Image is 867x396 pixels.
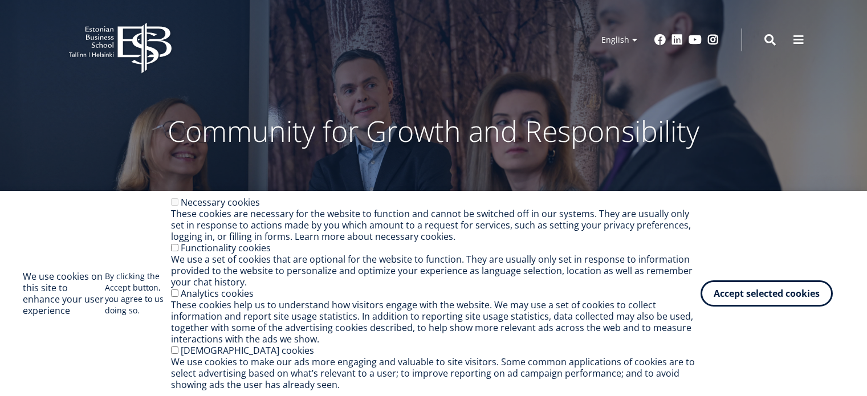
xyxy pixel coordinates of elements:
button: Accept selected cookies [701,280,833,307]
div: These cookies are necessary for the website to function and cannot be switched off in our systems... [171,208,701,242]
label: Analytics cookies [181,287,254,300]
a: Facebook [654,34,666,46]
p: By clicking the Accept button, you agree to us doing so. [105,271,171,316]
label: [DEMOGRAPHIC_DATA] cookies [181,344,314,357]
a: Instagram [707,34,719,46]
label: Necessary cookies [181,196,260,209]
p: Community for Growth and Responsibility [132,114,736,148]
div: We use a set of cookies that are optional for the website to function. They are usually only set ... [171,254,701,288]
label: Functionality cookies [181,242,271,254]
h2: We use cookies on this site to enhance your user experience [23,271,105,316]
div: These cookies help us to understand how visitors engage with the website. We may use a set of coo... [171,299,701,345]
div: We use cookies to make our ads more engaging and valuable to site visitors. Some common applicati... [171,356,701,390]
a: Youtube [689,34,702,46]
a: Linkedin [671,34,683,46]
